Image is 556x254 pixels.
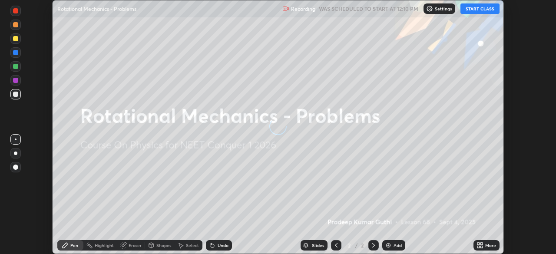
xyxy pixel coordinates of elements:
div: Add [394,243,402,247]
div: Highlight [95,243,114,247]
div: Eraser [129,243,142,247]
div: 2 [345,243,354,248]
img: add-slide-button [385,242,392,249]
p: Settings [435,7,452,11]
img: class-settings-icons [426,5,433,12]
button: START CLASS [460,3,500,14]
h5: WAS SCHEDULED TO START AT 12:10 PM [319,5,418,13]
div: Select [186,243,199,247]
div: Undo [218,243,228,247]
div: Shapes [156,243,171,247]
div: Pen [70,243,78,247]
div: 2 [360,241,365,249]
div: Slides [312,243,324,247]
div: More [485,243,496,247]
div: / [355,243,358,248]
img: recording.375f2c34.svg [282,5,289,12]
p: Recording [291,6,315,12]
p: Rotational Mechanics - Problems [57,5,136,12]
